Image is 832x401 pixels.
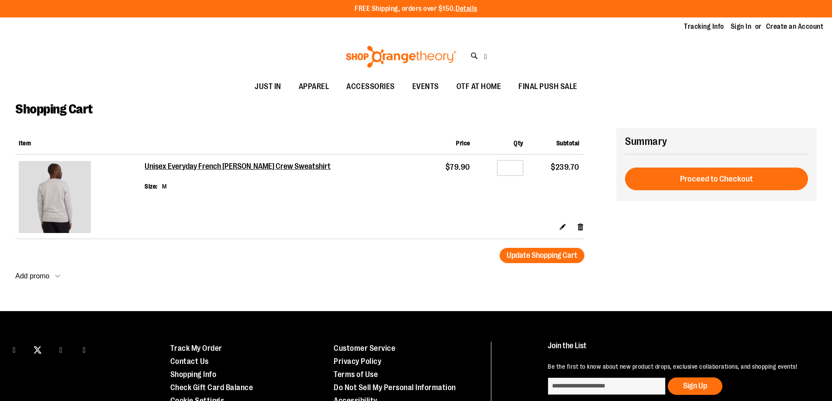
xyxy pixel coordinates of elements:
span: Price [456,140,470,147]
a: JUST IN [246,77,290,97]
dd: M [162,182,167,191]
a: Shopping Info [170,370,217,379]
a: Unisex Everyday French [PERSON_NAME] Crew Sweatshirt [145,162,332,171]
a: Customer Service [334,344,395,353]
a: Terms of Use [334,370,378,379]
a: ACCESSORIES [338,77,404,97]
input: enter email [548,377,666,395]
strong: Add promo [15,272,49,280]
span: Sign Up [683,381,707,390]
a: FINAL PUSH SALE [510,77,586,97]
p: Be the first to know about new product drops, exclusive collaborations, and shopping events! [548,362,812,371]
a: Track My Order [170,344,222,353]
a: Check Gift Card Balance [170,383,253,392]
button: Sign Up [668,377,722,395]
h4: Join the List [548,342,812,358]
button: Update Shopping Cart [500,248,584,263]
span: OTF AT HOME [456,77,501,96]
span: Update Shopping Cart [507,251,577,260]
a: Create an Account [766,22,824,31]
span: $79.90 [445,163,470,171]
span: JUST IN [255,77,281,96]
h2: Summary [625,134,808,149]
a: Visit our X page [30,342,45,357]
img: Twitter [34,346,41,354]
span: APPAREL [299,77,329,96]
a: Do Not Sell My Personal Information [334,383,456,392]
a: APPAREL [290,77,338,97]
a: Visit our Youtube page [77,342,92,357]
span: Item [19,140,31,147]
a: Details [456,5,477,13]
span: Proceed to Checkout [680,174,753,184]
span: Qty [514,140,523,147]
a: Contact Us [170,357,209,366]
a: Sign In [731,22,752,31]
a: Visit our Instagram page [53,342,69,357]
span: FINAL PUSH SALE [518,77,577,96]
a: OTF AT HOME [448,77,510,97]
span: EVENTS [412,77,439,96]
span: Subtotal [556,140,580,147]
a: Visit our Facebook page [7,342,22,357]
a: Privacy Policy [334,357,381,366]
a: Unisex Everyday French Terry Crew Sweatshirt [19,161,141,235]
button: Add promo [15,272,60,284]
a: Remove item [577,222,584,231]
a: Tracking Info [684,22,724,31]
span: Shopping Cart [15,102,93,117]
span: ACCESSORIES [346,77,395,96]
p: FREE Shipping, orders over $150. [355,4,477,14]
a: EVENTS [404,77,448,97]
button: Proceed to Checkout [625,168,808,190]
img: Unisex Everyday French Terry Crew Sweatshirt [19,161,91,233]
span: $239.70 [551,163,580,171]
dt: Size [145,182,158,191]
img: Shop Orangetheory [345,46,458,68]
